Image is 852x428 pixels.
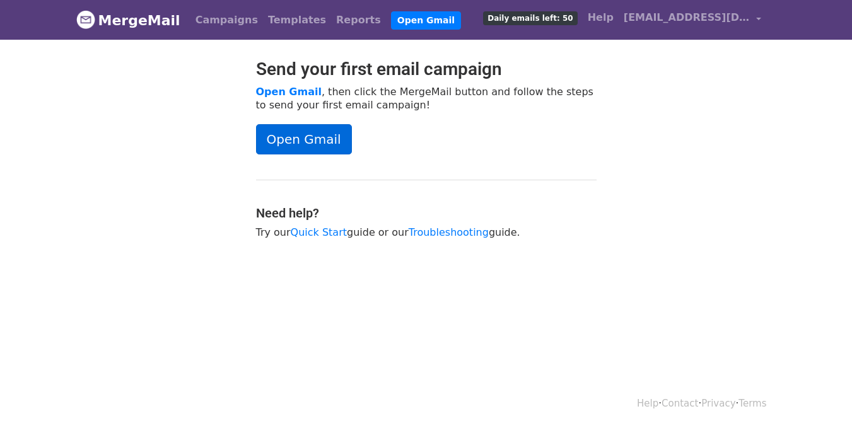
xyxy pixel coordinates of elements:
[256,59,597,80] h2: Send your first email campaign
[256,85,597,112] p: , then click the MergeMail button and follow the steps to send your first email campaign!
[478,5,582,30] a: Daily emails left: 50
[331,8,386,33] a: Reports
[409,226,489,238] a: Troubleshooting
[789,367,852,428] iframe: Chat Widget
[190,8,263,33] a: Campaigns
[256,124,352,154] a: Open Gmail
[583,5,619,30] a: Help
[263,8,331,33] a: Templates
[624,10,750,25] span: [EMAIL_ADDRESS][DOMAIN_NAME]
[76,10,95,29] img: MergeMail logo
[256,226,597,239] p: Try our guide or our guide.
[256,86,322,98] a: Open Gmail
[483,11,577,25] span: Daily emails left: 50
[637,398,658,409] a: Help
[619,5,766,35] a: [EMAIL_ADDRESS][DOMAIN_NAME]
[701,398,735,409] a: Privacy
[76,7,180,33] a: MergeMail
[291,226,347,238] a: Quick Start
[256,205,597,221] h4: Need help?
[738,398,766,409] a: Terms
[662,398,698,409] a: Contact
[391,11,461,30] a: Open Gmail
